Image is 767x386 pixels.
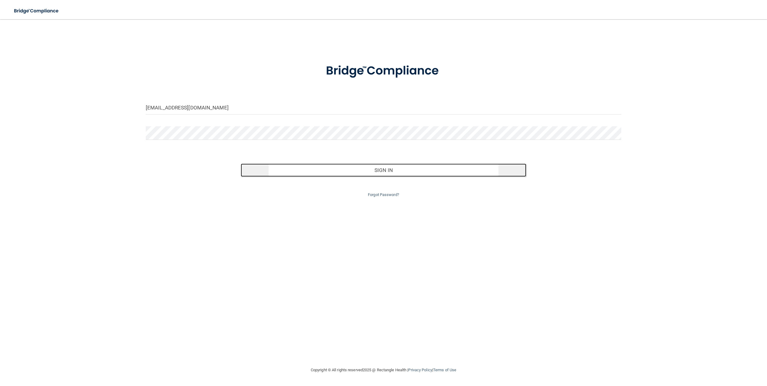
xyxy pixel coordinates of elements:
img: bridge_compliance_login_screen.278c3ca4.svg [313,55,454,87]
iframe: Drift Widget Chat Controller [663,343,760,367]
a: Privacy Policy [408,368,432,372]
input: Email [146,101,621,115]
button: Sign In [241,164,526,177]
a: Terms of Use [433,368,456,372]
img: bridge_compliance_login_screen.278c3ca4.svg [9,5,64,17]
a: Forgot Password? [368,192,399,197]
div: Copyright © All rights reserved 2025 @ Rectangle Health | | [274,360,493,380]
